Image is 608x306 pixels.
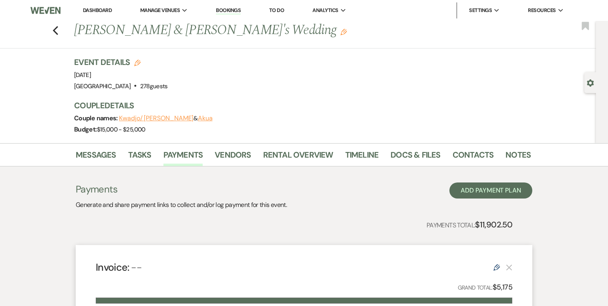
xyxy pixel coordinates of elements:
[74,71,91,79] span: [DATE]
[198,115,213,122] button: Akua
[340,28,347,35] button: Edit
[391,148,440,166] a: Docs & Files
[469,6,492,14] span: Settings
[119,115,193,122] button: Kwadjo/ [PERSON_NAME]
[163,148,203,166] a: Payments
[453,148,494,166] a: Contacts
[505,148,531,166] a: Notes
[215,148,251,166] a: Vendors
[312,6,338,14] span: Analytics
[74,100,523,111] h3: Couple Details
[74,21,433,40] h1: [PERSON_NAME] & [PERSON_NAME]'s Wedding
[345,148,379,166] a: Timeline
[475,219,512,230] strong: $11,902.50
[128,148,151,166] a: Tasks
[140,6,180,14] span: Manage Venues
[269,7,284,14] a: To Do
[30,2,60,19] img: Weven Logo
[493,282,512,292] strong: $5,175
[528,6,556,14] span: Resources
[96,260,142,274] h4: Invoice:
[97,126,145,134] span: $15,000 - $25,000
[587,79,594,86] button: Open lead details
[74,82,131,90] span: [GEOGRAPHIC_DATA]
[140,82,168,90] span: 278 guests
[119,114,212,122] span: &
[74,125,97,134] span: Budget:
[263,148,333,166] a: Rental Overview
[427,218,512,231] p: Payments Total:
[506,264,512,271] button: This payment plan cannot be deleted because it contains links that have been paid through Weven’s...
[216,7,241,14] a: Bookings
[449,182,532,199] button: Add Payment Plan
[131,261,142,274] span: --
[74,114,119,122] span: Couple names:
[74,57,168,68] h3: Event Details
[76,148,116,166] a: Messages
[76,200,287,210] p: Generate and share payment links to collect and/or log payment for this event.
[76,182,287,196] h3: Payments
[458,282,513,293] p: Grand Total:
[83,7,112,14] a: Dashboard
